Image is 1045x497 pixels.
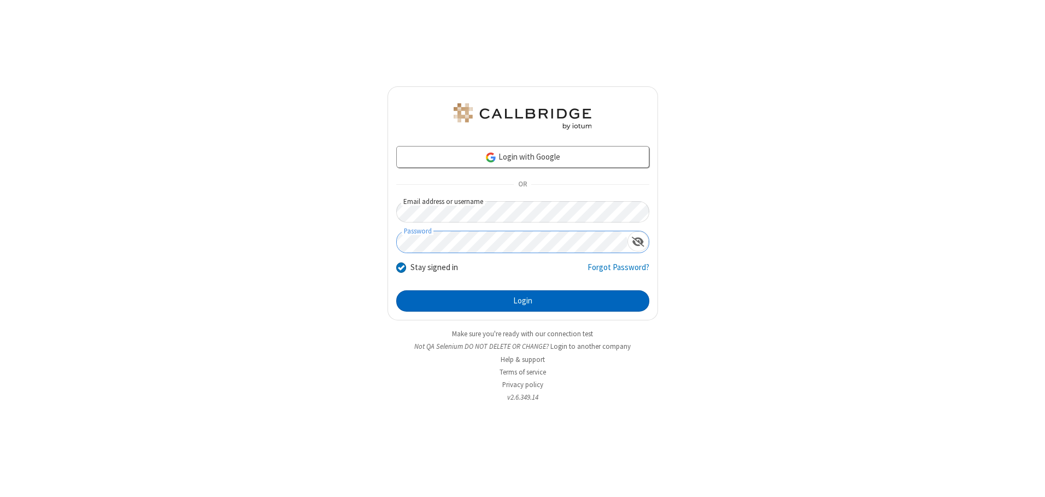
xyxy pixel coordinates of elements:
a: Terms of service [500,367,546,377]
input: Password [397,231,627,253]
a: Help & support [501,355,545,364]
li: v2.6.349.14 [388,392,658,402]
a: Forgot Password? [588,261,649,282]
label: Stay signed in [410,261,458,274]
button: Login to another company [550,341,631,352]
span: OR [514,177,531,192]
a: Make sure you're ready with our connection test [452,329,593,338]
a: Login with Google [396,146,649,168]
button: Login [396,290,649,312]
div: Show password [627,231,649,252]
img: google-icon.png [485,151,497,163]
input: Email address or username [396,201,649,223]
img: QA Selenium DO NOT DELETE OR CHANGE [451,103,594,130]
a: Privacy policy [502,380,543,389]
li: Not QA Selenium DO NOT DELETE OR CHANGE? [388,341,658,352]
